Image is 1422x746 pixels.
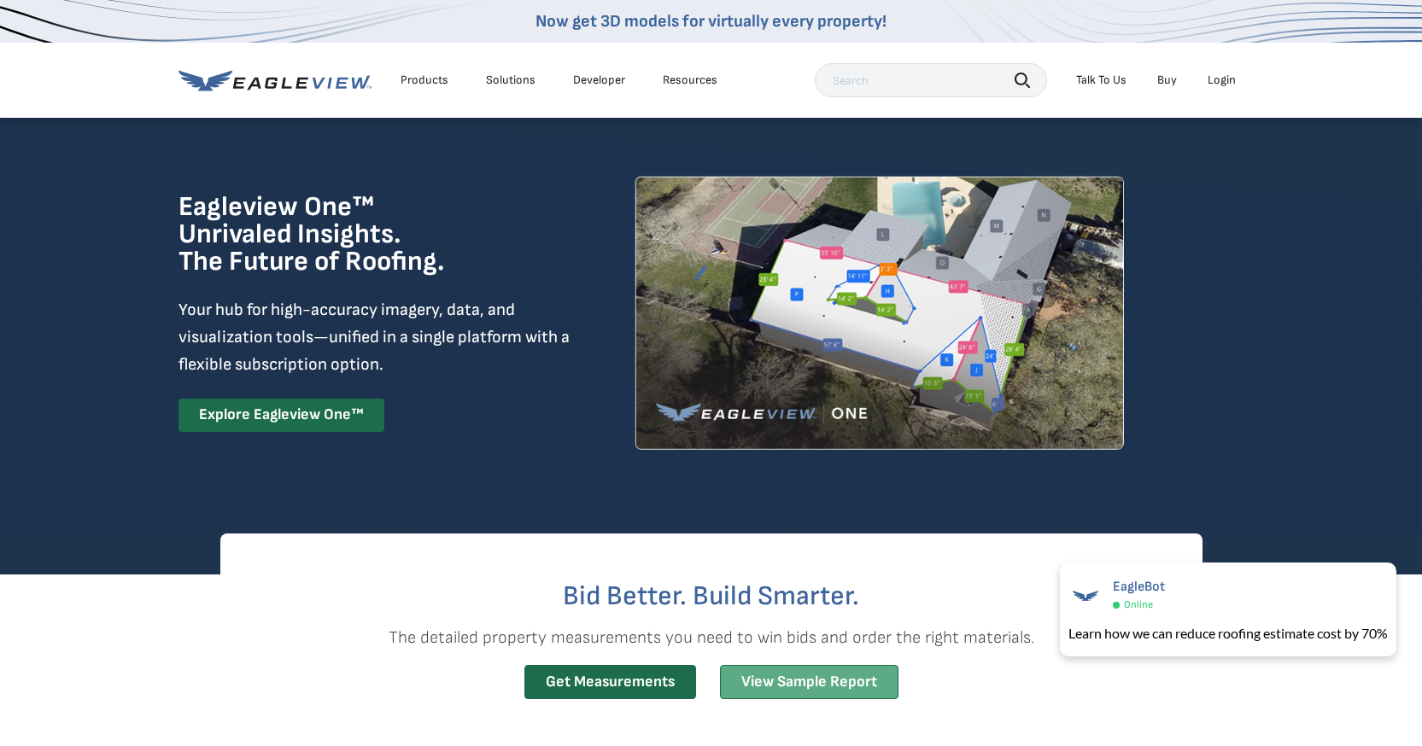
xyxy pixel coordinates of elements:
[220,583,1203,610] h2: Bid Better. Build Smarter.
[401,73,448,88] div: Products
[1068,623,1388,644] div: Learn how we can reduce roofing estimate cost by 70%
[1157,73,1177,88] a: Buy
[535,11,887,32] a: Now get 3D models for virtually every property!
[178,194,531,276] h1: Eagleview One™ Unrivaled Insights. The Future of Roofing.
[1076,73,1126,88] div: Talk To Us
[178,296,573,378] p: Your hub for high-accuracy imagery, data, and visualization tools—unified in a single platform wi...
[220,624,1203,651] p: The detailed property measurements you need to win bids and order the right materials.
[1124,598,1153,611] span: Online
[720,665,898,700] a: View Sample Report
[573,73,625,88] a: Developer
[1113,579,1165,595] span: EagleBot
[815,63,1047,97] input: Search
[524,665,696,700] a: Get Measurements
[178,399,384,432] a: Explore Eagleview One™
[486,73,535,88] div: Solutions
[1068,579,1103,613] img: EagleBot
[663,73,717,88] div: Resources
[1208,73,1236,88] div: Login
